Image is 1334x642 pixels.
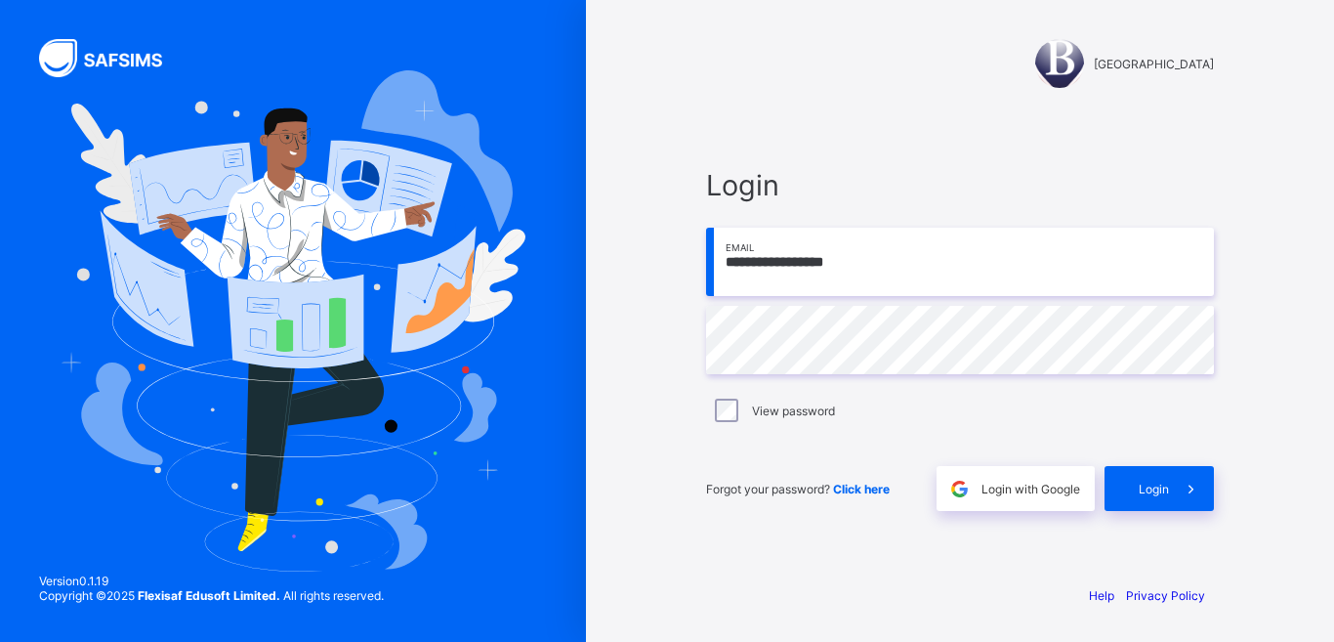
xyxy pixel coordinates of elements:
[1094,57,1214,71] span: [GEOGRAPHIC_DATA]
[1126,588,1205,603] a: Privacy Policy
[1139,482,1169,496] span: Login
[981,482,1080,496] span: Login with Google
[706,482,890,496] span: Forgot your password?
[1089,588,1114,603] a: Help
[39,588,384,603] span: Copyright © 2025 All rights reserved.
[138,588,280,603] strong: Flexisaf Edusoft Limited.
[752,404,835,418] label: View password
[948,478,971,500] img: google.396cfc9801f0270233282035f929180a.svg
[39,39,186,77] img: SAFSIMS Logo
[833,482,890,496] a: Click here
[706,168,1214,202] span: Login
[61,70,525,571] img: Hero Image
[39,574,384,588] span: Version 0.1.19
